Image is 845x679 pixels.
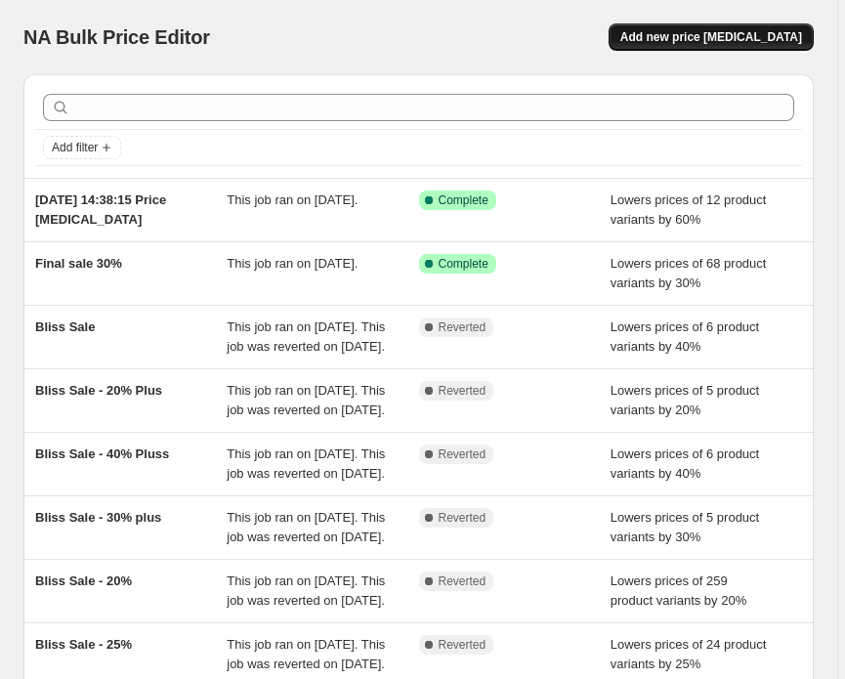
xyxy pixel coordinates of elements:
span: Reverted [439,446,486,462]
span: This job ran on [DATE]. [227,192,358,207]
span: Reverted [439,637,486,653]
span: This job ran on [DATE]. [227,256,358,271]
span: NA Bulk Price Editor [23,26,210,48]
span: Bliss Sale - 30% plus [35,510,161,525]
span: Reverted [439,510,486,526]
span: Lowers prices of 68 product variants by 30% [611,256,767,290]
span: Reverted [439,383,486,399]
button: Add new price [MEDICAL_DATA] [609,23,814,51]
span: This job ran on [DATE]. This job was reverted on [DATE]. [227,446,385,481]
span: Reverted [439,319,486,335]
span: [DATE] 14:38:15 Price [MEDICAL_DATA] [35,192,166,227]
span: Lowers prices of 6 product variants by 40% [611,446,759,481]
span: Bliss Sale - 20% Plus [35,383,162,398]
span: Lowers prices of 24 product variants by 25% [611,637,767,671]
span: Lowers prices of 12 product variants by 60% [611,192,767,227]
span: This job ran on [DATE]. This job was reverted on [DATE]. [227,319,385,354]
span: Bliss Sale - 20% [35,573,132,588]
span: Complete [439,192,488,208]
span: Add new price [MEDICAL_DATA] [620,29,802,45]
span: Final sale 30% [35,256,122,271]
span: Lowers prices of 5 product variants by 30% [611,510,759,544]
button: Add filter [43,136,121,159]
span: Lowers prices of 6 product variants by 40% [611,319,759,354]
span: Reverted [439,573,486,589]
span: This job ran on [DATE]. This job was reverted on [DATE]. [227,573,385,608]
span: Bliss Sale [35,319,95,334]
span: This job ran on [DATE]. This job was reverted on [DATE]. [227,510,385,544]
span: Add filter [52,140,98,155]
span: Bliss Sale - 40% Pluss [35,446,169,461]
span: This job ran on [DATE]. This job was reverted on [DATE]. [227,383,385,417]
span: Bliss Sale - 25% [35,637,132,652]
span: This job ran on [DATE]. This job was reverted on [DATE]. [227,637,385,671]
span: Lowers prices of 5 product variants by 20% [611,383,759,417]
span: Lowers prices of 259 product variants by 20% [611,573,746,608]
span: Complete [439,256,488,272]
